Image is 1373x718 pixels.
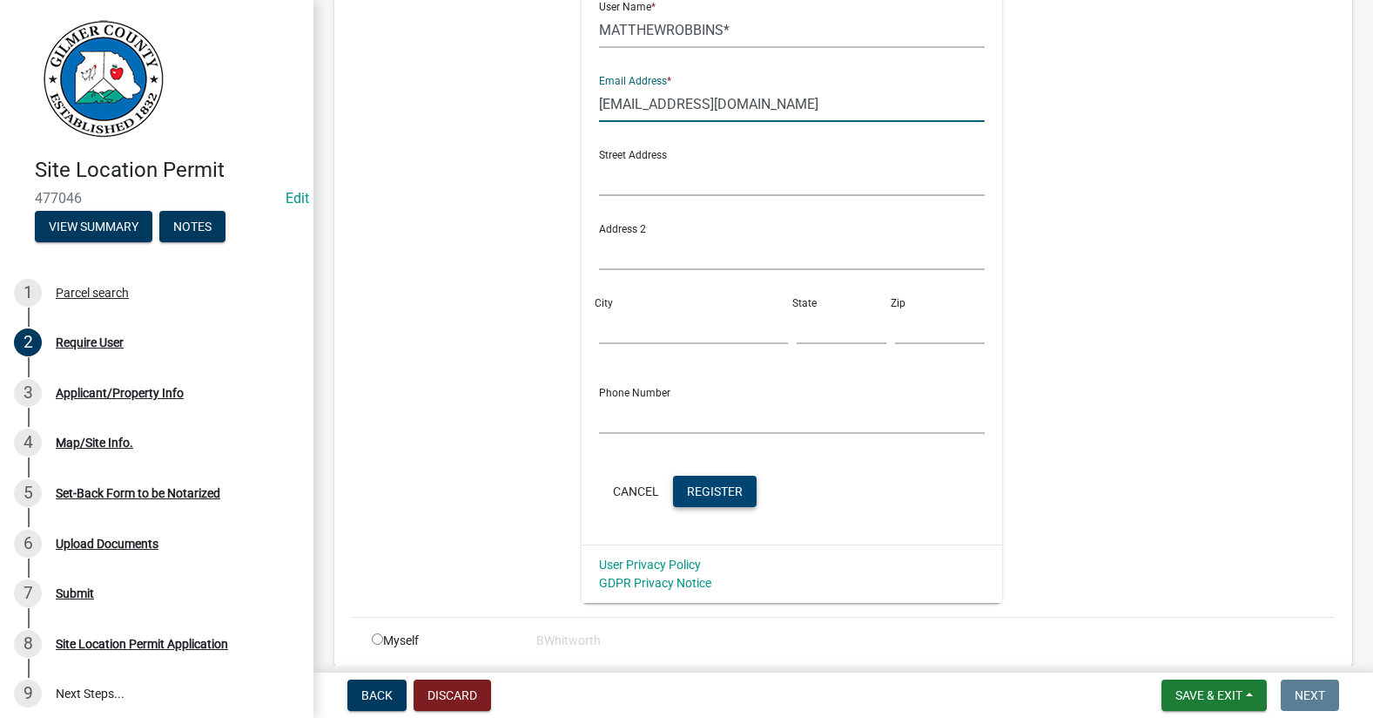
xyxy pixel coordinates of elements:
[1295,688,1325,702] span: Next
[14,680,42,708] div: 9
[687,484,743,498] span: Register
[159,211,225,242] button: Notes
[414,680,491,711] button: Discard
[35,18,165,139] img: Gilmer County, Georgia
[1175,688,1242,702] span: Save & Exit
[159,220,225,234] wm-modal-confirm: Notes
[14,530,42,558] div: 6
[56,487,220,499] div: Set-Back Form to be Notarized
[359,632,523,650] div: Myself
[35,190,279,207] span: 477046
[56,587,94,599] div: Submit
[286,190,309,207] a: Edit
[673,476,757,507] button: Register
[35,158,300,183] h4: Site Location Permit
[14,279,42,307] div: 1
[56,287,129,299] div: Parcel search
[599,558,701,572] a: User Privacy Policy
[599,576,711,590] a: GDPR Privacy Notice
[56,336,124,349] div: Require User
[14,379,42,407] div: 3
[14,479,42,507] div: 5
[1161,680,1267,711] button: Save & Exit
[347,680,407,711] button: Back
[14,429,42,457] div: 4
[1281,680,1339,711] button: Next
[35,211,152,242] button: View Summary
[56,538,158,550] div: Upload Documents
[35,220,152,234] wm-modal-confirm: Summary
[14,579,42,607] div: 7
[286,190,309,207] wm-modal-confirm: Edit Application Number
[56,638,228,650] div: Site Location Permit Application
[599,476,673,507] button: Cancel
[56,387,184,399] div: Applicant/Property Info
[56,437,133,449] div: Map/Site Info.
[14,329,42,356] div: 2
[14,630,42,658] div: 8
[361,688,393,702] span: Back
